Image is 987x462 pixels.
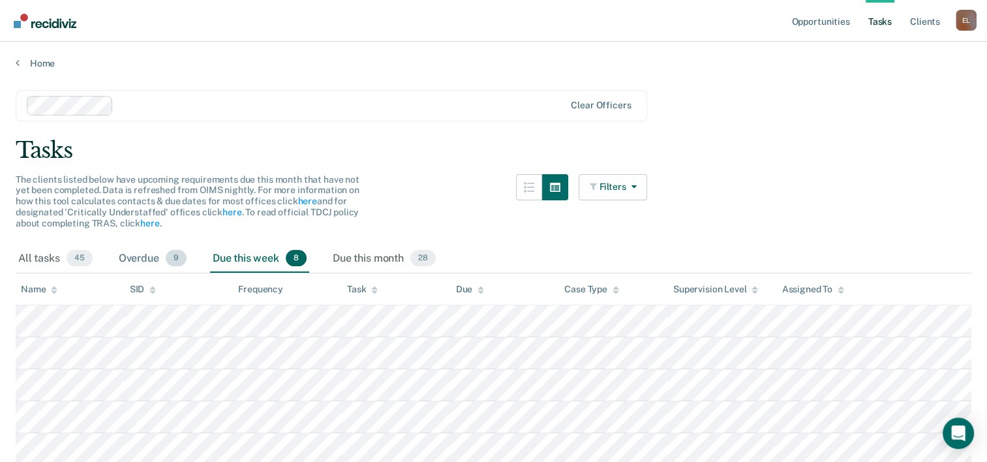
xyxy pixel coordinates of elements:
div: Task [347,284,378,295]
div: Due this month28 [330,245,438,273]
div: Name [21,284,57,295]
div: Assigned To [782,284,843,295]
img: Recidiviz [14,14,76,28]
a: here [222,207,241,217]
span: 9 [166,250,187,267]
div: Open Intercom Messenger [943,418,974,449]
a: here [140,218,159,228]
div: Frequency [238,284,283,295]
div: Supervision Level [673,284,759,295]
div: Case Type [564,284,619,295]
div: Overdue9 [116,245,189,273]
button: Filters [579,174,648,200]
span: 28 [410,250,436,267]
div: Clear officers [571,100,631,111]
div: Due this week8 [210,245,309,273]
div: Due [456,284,485,295]
span: 8 [286,250,307,267]
div: SID [130,284,157,295]
div: E L [956,10,977,31]
a: here [297,196,316,206]
div: Tasks [16,137,971,164]
div: All tasks45 [16,245,95,273]
a: Home [16,57,971,69]
span: 45 [67,250,93,267]
button: Profile dropdown button [956,10,977,31]
span: The clients listed below have upcoming requirements due this month that have not yet been complet... [16,174,359,228]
